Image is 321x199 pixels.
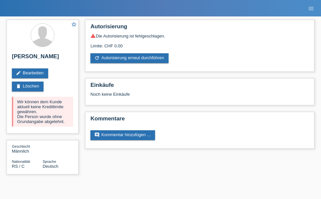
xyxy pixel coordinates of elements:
i: edit [16,70,21,76]
div: Limite: CHF 0.00 [90,38,309,48]
span: Serbien / C / 14.04.1986 [12,164,24,169]
span: Geschlecht [12,144,30,148]
div: Wir können dem Kunde aktuell keine Kreditlimite gewähren. Die Person wurde ohne Grundangabe abgel... [12,97,73,127]
div: Noch keine Einkäufe [90,92,309,102]
i: delete [16,84,21,89]
i: comment [94,132,100,137]
h2: Kommentare [90,115,309,125]
h2: [PERSON_NAME] [12,53,73,63]
i: warning [90,33,96,38]
a: star_border [71,21,77,28]
a: editBearbeiten [12,68,48,78]
span: Sprache [43,160,56,163]
a: commentKommentar hinzufügen ... [90,130,155,140]
h2: Einkäufe [90,82,309,92]
h2: Autorisierung [90,23,309,33]
a: menu [305,6,318,10]
i: refresh [94,55,100,61]
i: star_border [71,21,77,27]
div: Männlich [12,144,43,154]
div: Die Autorisierung ist fehlgeschlagen. [90,33,309,38]
i: menu [308,5,314,12]
a: deleteLöschen [12,82,44,91]
a: refreshAutorisierung erneut durchführen [90,53,169,63]
span: Nationalität [12,160,30,163]
span: Deutsch [43,164,58,169]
